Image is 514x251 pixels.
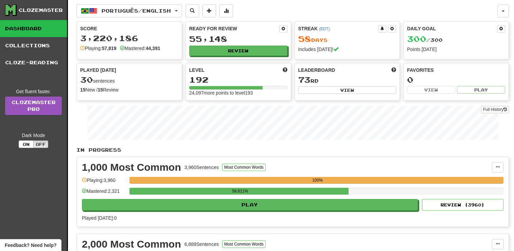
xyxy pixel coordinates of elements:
span: Leaderboard [298,67,335,73]
div: 0 [407,76,505,84]
div: Points [DATE] [407,46,505,53]
div: 3,220,186 [80,34,178,43]
div: 1,000 Most Common [82,162,181,172]
span: Level [189,67,205,73]
button: Review (3960) [422,199,503,211]
strong: 15 [80,87,86,93]
button: View [407,86,455,94]
button: Off [33,140,48,148]
span: / 300 [407,37,443,43]
button: Most Common Words [222,240,266,248]
div: Includes [DATE]! [298,46,396,53]
a: (EDT) [319,27,330,31]
div: Playing: 3,960 [82,177,126,188]
div: Playing: [80,45,117,52]
span: This week in points, UTC [391,67,396,73]
div: Get fluent faster. [5,88,62,95]
div: sentences [80,76,178,84]
button: Search sentences [185,4,199,17]
div: 3,960 Sentences [184,164,219,171]
span: Open feedback widget [5,242,56,249]
div: New / Review [80,86,178,93]
span: Played [DATE]: 0 [82,215,117,221]
button: Review [189,46,287,56]
div: 58.611% [131,188,349,195]
button: Play [82,199,418,211]
a: ClozemasterPro [5,97,62,115]
div: 2,000 Most Common [82,239,181,249]
strong: 44,391 [146,46,160,51]
span: Played [DATE] [80,67,116,73]
span: 58 [298,34,311,44]
div: Favorites [407,67,505,73]
p: In Progress [76,147,509,153]
button: Most Common Words [222,164,266,171]
div: Mastered: 2,321 [82,188,126,199]
button: View [298,86,396,94]
span: 73 [298,75,311,84]
div: rd [298,76,396,84]
div: Day s [298,35,396,44]
div: Mastered: [120,45,160,52]
div: 24,097 more points to level 193 [189,89,287,96]
div: Clozemaster [19,7,63,14]
strong: 57,819 [102,46,117,51]
div: Score [80,25,178,32]
button: More stats [219,4,233,17]
span: Score more points to level up [283,67,287,73]
button: On [19,140,34,148]
button: Play [457,86,505,94]
div: 100% [131,177,503,184]
strong: 15 [98,87,103,93]
div: Streak [298,25,378,32]
span: Português / English [102,8,171,14]
button: Add sentence to collection [202,4,216,17]
span: 300 [407,34,426,44]
div: Daily Goal [407,25,497,33]
div: 6,889 Sentences [184,241,219,248]
button: Full History [481,106,509,113]
div: 55,148 [189,35,287,43]
span: 30 [80,75,93,84]
div: 192 [189,76,287,84]
div: Dark Mode [5,132,62,139]
div: Ready for Review [189,25,279,32]
button: Português/English [76,4,182,17]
